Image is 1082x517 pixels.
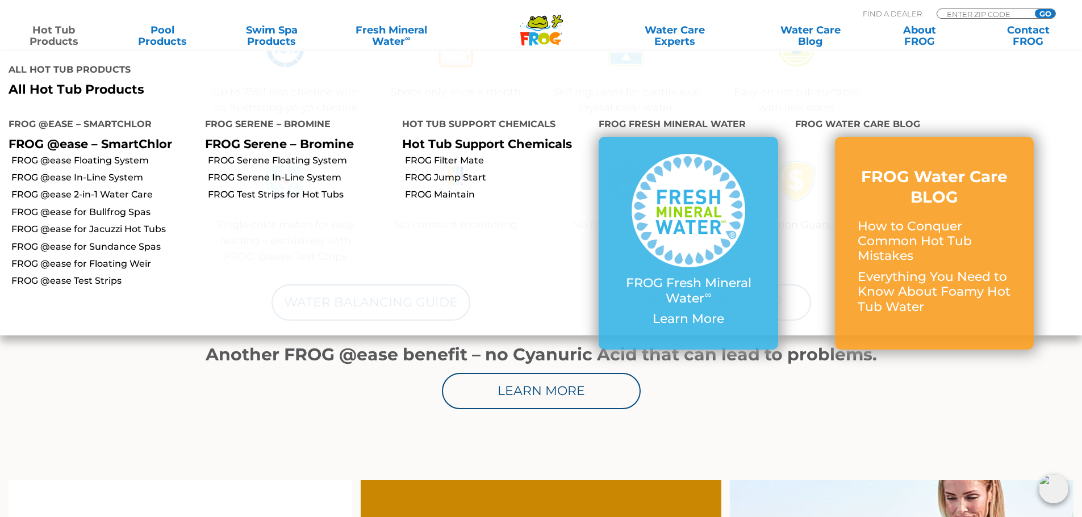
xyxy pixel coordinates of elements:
[402,114,582,137] h4: Hot Tub Support Chemicals
[208,154,393,167] a: FROG Serene Floating System
[405,171,590,184] a: FROG Jump Start
[405,154,590,167] a: FROG Filter Mate
[200,345,882,364] h1: Another FROG @ease benefit – no Cyanuric Acid that can lead to problems.
[120,24,205,47] a: PoolProducts
[205,137,385,151] p: FROG Serene – Bromine
[11,24,96,47] a: Hot TubProducts
[858,166,1011,320] a: FROG Water Care BLOG How to Conquer Common Hot Tub Mistakes Everything You Need to Know About Foa...
[863,9,922,19] p: Find A Dealer
[621,154,755,332] a: FROG Fresh Mineral Water∞ Learn More
[877,24,962,47] a: AboutFROG
[405,33,411,43] sup: ∞
[11,258,197,270] a: FROG @ease for Floating Weir
[606,24,743,47] a: Water CareExperts
[9,114,188,137] h4: FROG @ease – SmartChlor
[704,289,711,300] sup: ∞
[858,219,1011,264] p: How to Conquer Common Hot Tub Mistakes
[858,166,1011,208] h3: FROG Water Care BLOG
[986,24,1071,47] a: ContactFROG
[768,24,853,47] a: Water CareBlog
[599,114,778,137] h4: FROG Fresh Mineral Water
[205,114,385,137] h4: FROG Serene – Bromine
[621,312,755,326] p: Learn More
[11,171,197,184] a: FROG @ease In-Line System
[621,276,755,306] p: FROG Fresh Mineral Water
[9,137,188,151] p: FROG @ease – SmartChlor
[442,373,641,409] a: Learn More
[402,137,582,151] p: Hot Tub Support Chemicals
[858,270,1011,314] p: Everything You Need to Know About Foamy Hot Tub Water
[338,24,444,47] a: Fresh MineralWater∞
[405,188,590,201] a: FROG Maintain
[11,275,197,287] a: FROG @ease Test Strips
[795,114,1073,137] h4: FROG Water Care Blog
[9,60,533,82] h4: All Hot Tub Products
[1035,9,1055,18] input: GO
[9,82,533,97] a: All Hot Tub Products
[946,9,1022,19] input: Zip Code Form
[1039,474,1068,503] img: openIcon
[11,223,197,236] a: FROG @ease for Jacuzzi Hot Tubs
[11,206,197,218] a: FROG @ease for Bullfrog Spas
[11,241,197,253] a: FROG @ease for Sundance Spas
[11,154,197,167] a: FROG @ease Floating System
[208,188,393,201] a: FROG Test Strips for Hot Tubs
[11,188,197,201] a: FROG @ease 2-in-1 Water Care
[229,24,314,47] a: Swim SpaProducts
[208,171,393,184] a: FROG Serene In-Line System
